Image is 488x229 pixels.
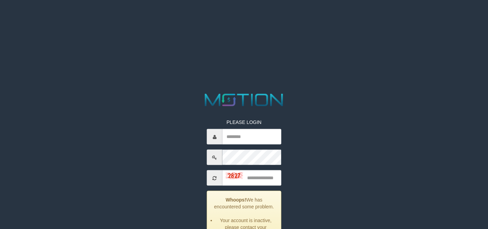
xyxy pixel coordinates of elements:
img: MOTION_logo.png [201,92,287,108]
img: captcha [226,172,243,179]
p: PLEASE LOGIN [207,119,281,126]
strong: Whoops! [225,197,246,203]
